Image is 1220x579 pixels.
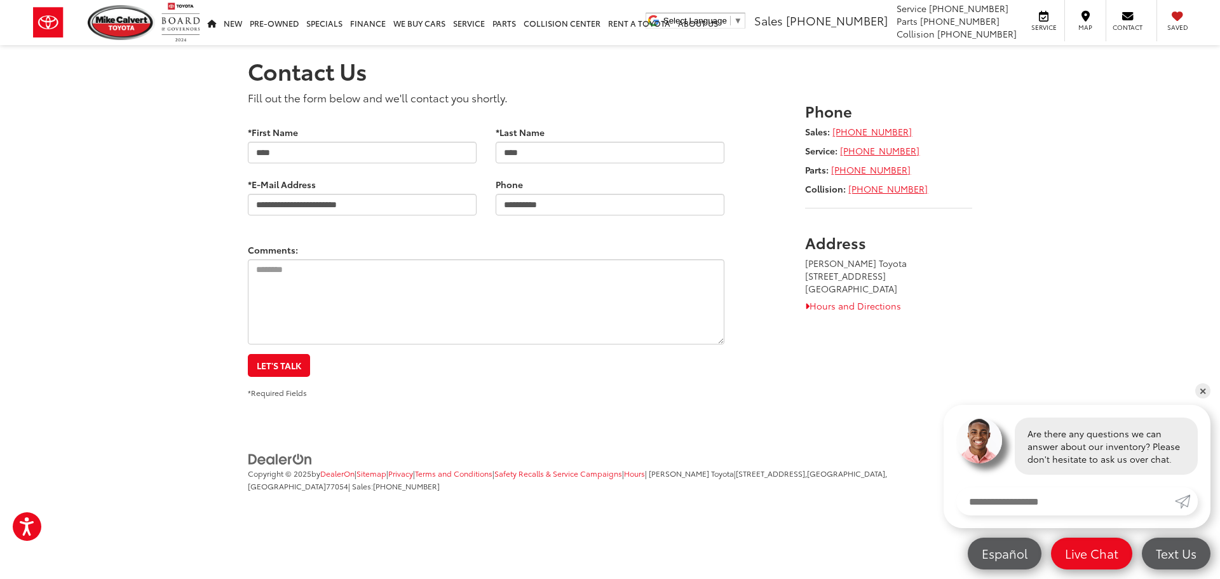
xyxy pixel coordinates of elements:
span: Sales [754,12,783,29]
span: [PHONE_NUMBER] [937,27,1017,40]
span: Parts [897,15,918,27]
strong: Parts: [805,163,829,176]
a: DealerOn Home Page [320,468,355,479]
a: Live Chat [1051,538,1132,569]
span: Text Us [1149,545,1203,561]
span: [PHONE_NUMBER] [786,12,888,29]
span: | [413,468,492,479]
a: Español [968,538,1041,569]
h3: Phone [805,102,972,119]
span: | [PERSON_NAME] Toyota [645,468,734,479]
span: by [311,468,355,479]
address: [PERSON_NAME] Toyota [STREET_ADDRESS] [GEOGRAPHIC_DATA] [805,257,972,295]
strong: Service: [805,144,837,157]
a: Hours and Directions [805,299,901,312]
a: [PHONE_NUMBER] [831,163,911,176]
span: | [622,468,645,479]
span: [PHONE_NUMBER] [920,15,1000,27]
span: Service [1029,23,1058,32]
strong: Sales: [805,125,830,138]
small: *Required Fields [248,387,307,398]
span: | Sales: [348,480,440,491]
span: [PHONE_NUMBER] [373,480,440,491]
span: Live Chat [1059,545,1125,561]
span: [GEOGRAPHIC_DATA], [807,468,887,479]
strong: Collision: [805,182,846,195]
label: *E-Mail Address [248,178,316,191]
span: Select Language [663,16,727,25]
span: Saved [1163,23,1191,32]
span: Service [897,2,926,15]
a: [PHONE_NUMBER] [848,182,928,195]
label: *Last Name [496,126,545,139]
p: Fill out the form below and we'll contact you shortly. [248,90,724,105]
span: | [386,468,413,479]
a: Sitemap [356,468,386,479]
div: Are there any questions we can answer about our inventory? Please don't hesitate to ask us over c... [1015,418,1198,475]
label: *First Name [248,126,298,139]
span: Copyright © 2025 [248,468,311,479]
span: [PHONE_NUMBER] [929,2,1008,15]
span: [GEOGRAPHIC_DATA] [248,480,326,491]
label: Phone [496,178,523,191]
a: [PHONE_NUMBER] [832,125,912,138]
span: Map [1071,23,1099,32]
a: Safety Recalls & Service Campaigns, Opens in a new tab [494,468,622,479]
a: DealerOn [248,452,313,465]
span: | [355,468,386,479]
span: 77054 [326,480,348,491]
span: Contact [1113,23,1142,32]
a: Text Us [1142,538,1210,569]
span: ▼ [734,16,742,25]
span: | [492,468,622,479]
h3: Address [805,234,972,250]
label: Comments: [248,243,298,256]
a: Hours [624,468,645,479]
span: [STREET_ADDRESS], [736,468,807,479]
a: [PHONE_NUMBER] [840,144,919,157]
img: Mike Calvert Toyota [88,5,155,40]
span: ​ [730,16,731,25]
span: Collision [897,27,935,40]
button: Let's Talk [248,354,310,377]
input: Enter your message [956,487,1175,515]
img: DealerOn [248,453,313,467]
a: Terms and Conditions [415,468,492,479]
a: Submit [1175,487,1198,515]
h1: Contact Us [248,58,972,83]
span: Español [975,545,1034,561]
a: Privacy [388,468,413,479]
img: Agent profile photo [956,418,1002,463]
